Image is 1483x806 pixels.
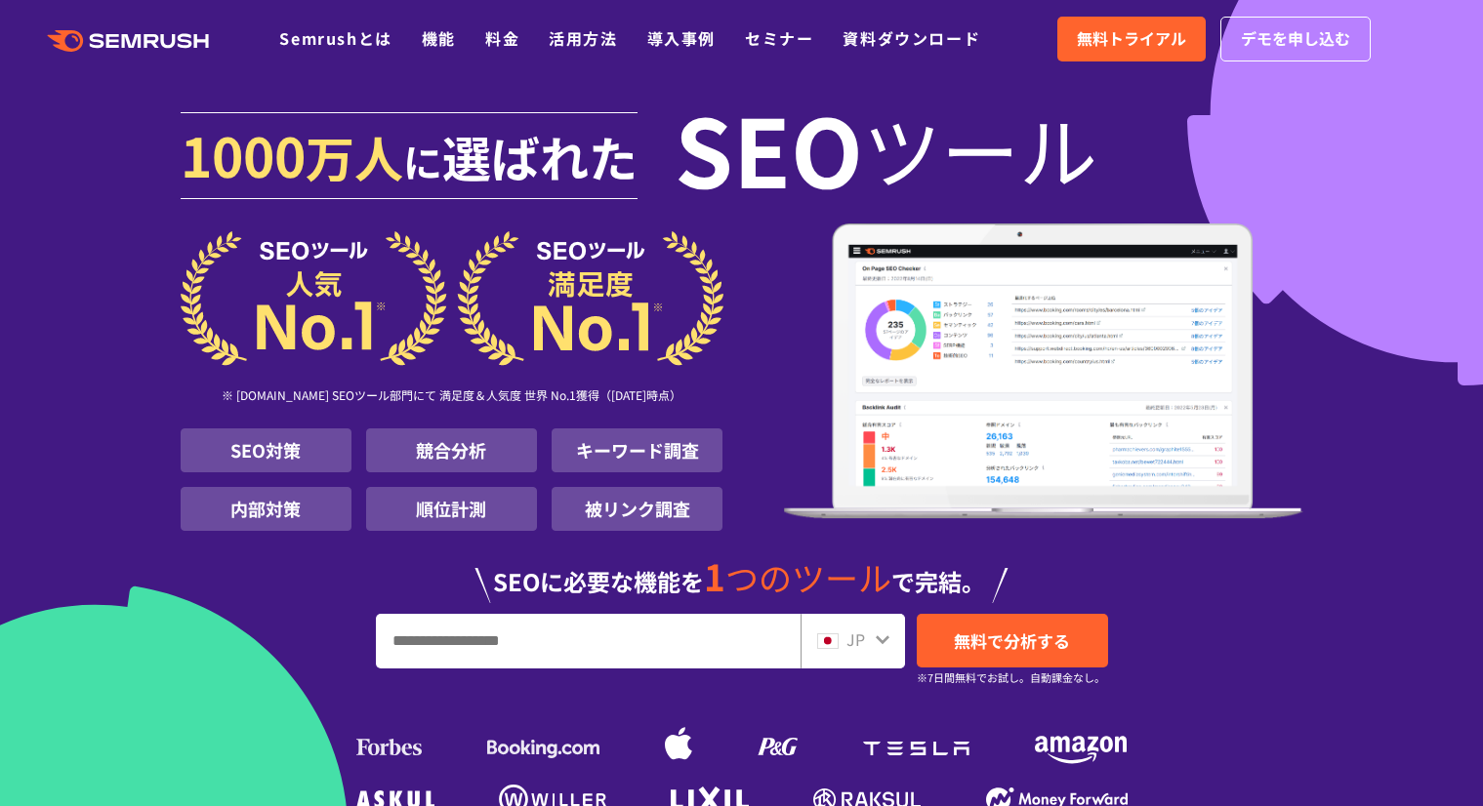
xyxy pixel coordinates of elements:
a: 無料トライアル [1057,17,1206,61]
li: キーワード調査 [552,428,722,472]
span: 1 [704,549,725,602]
span: SEO [675,109,863,187]
a: 導入事例 [647,26,716,50]
a: デモを申し込む [1220,17,1371,61]
li: SEO対策 [181,428,351,472]
span: で完結。 [891,564,985,598]
li: 内部対策 [181,487,351,531]
a: Semrushとは [279,26,391,50]
span: に [403,133,442,189]
a: 活用方法 [549,26,617,50]
span: 無料で分析する [954,628,1070,653]
a: 機能 [422,26,456,50]
li: 競合分析 [366,428,537,472]
small: ※7日間無料でお試し。自動課金なし。 [917,668,1105,687]
a: セミナー [745,26,813,50]
span: 万人 [306,121,403,191]
span: デモを申し込む [1241,26,1350,52]
span: 1000 [181,115,306,193]
a: 資料ダウンロード [843,26,980,50]
li: 順位計測 [366,487,537,531]
span: ツール [863,109,1097,187]
span: 選ばれた [442,121,638,191]
li: 被リンク調査 [552,487,722,531]
div: SEOに必要な機能を [181,539,1303,603]
div: ※ [DOMAIN_NAME] SEOツール部門にて 満足度＆人気度 世界 No.1獲得（[DATE]時点） [181,366,723,428]
span: JP [846,627,865,651]
a: 料金 [485,26,519,50]
span: つのツール [725,553,891,601]
a: 無料で分析する [917,614,1108,667]
span: 無料トライアル [1077,26,1186,52]
input: URL、キーワードを入力してください [377,615,800,667]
